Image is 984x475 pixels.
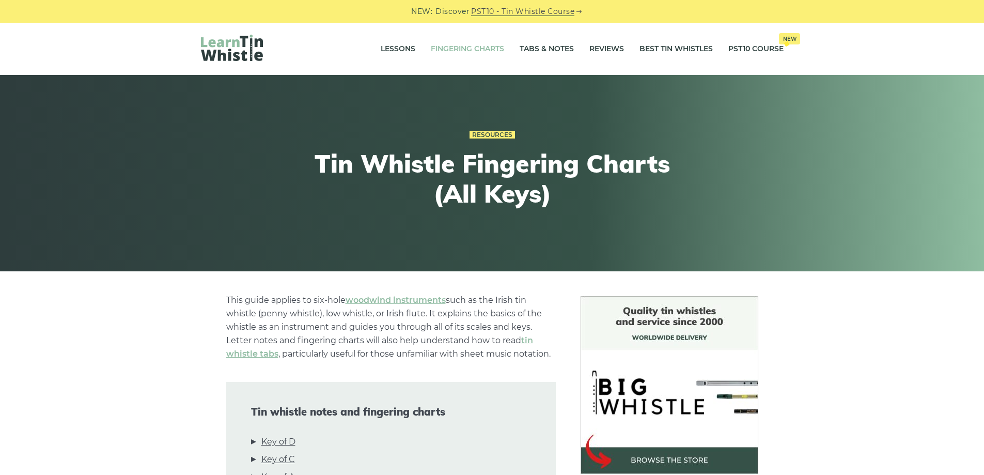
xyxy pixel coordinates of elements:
span: Tin whistle notes and fingering charts [251,406,531,418]
a: Key of C [261,453,295,466]
a: Key of D [261,435,295,449]
a: Tabs & Notes [520,36,574,62]
img: BigWhistle Tin Whistle Store [581,296,758,474]
a: Fingering Charts [431,36,504,62]
img: LearnTinWhistle.com [201,35,263,61]
span: New [779,33,800,44]
a: Reviews [589,36,624,62]
a: Lessons [381,36,415,62]
p: This guide applies to six-hole such as the Irish tin whistle (penny whistle), low whistle, or Iri... [226,294,556,361]
h1: Tin Whistle Fingering Charts (All Keys) [302,149,682,208]
a: Resources [470,131,515,139]
a: woodwind instruments [346,295,446,305]
a: PST10 CourseNew [728,36,784,62]
a: Best Tin Whistles [639,36,713,62]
